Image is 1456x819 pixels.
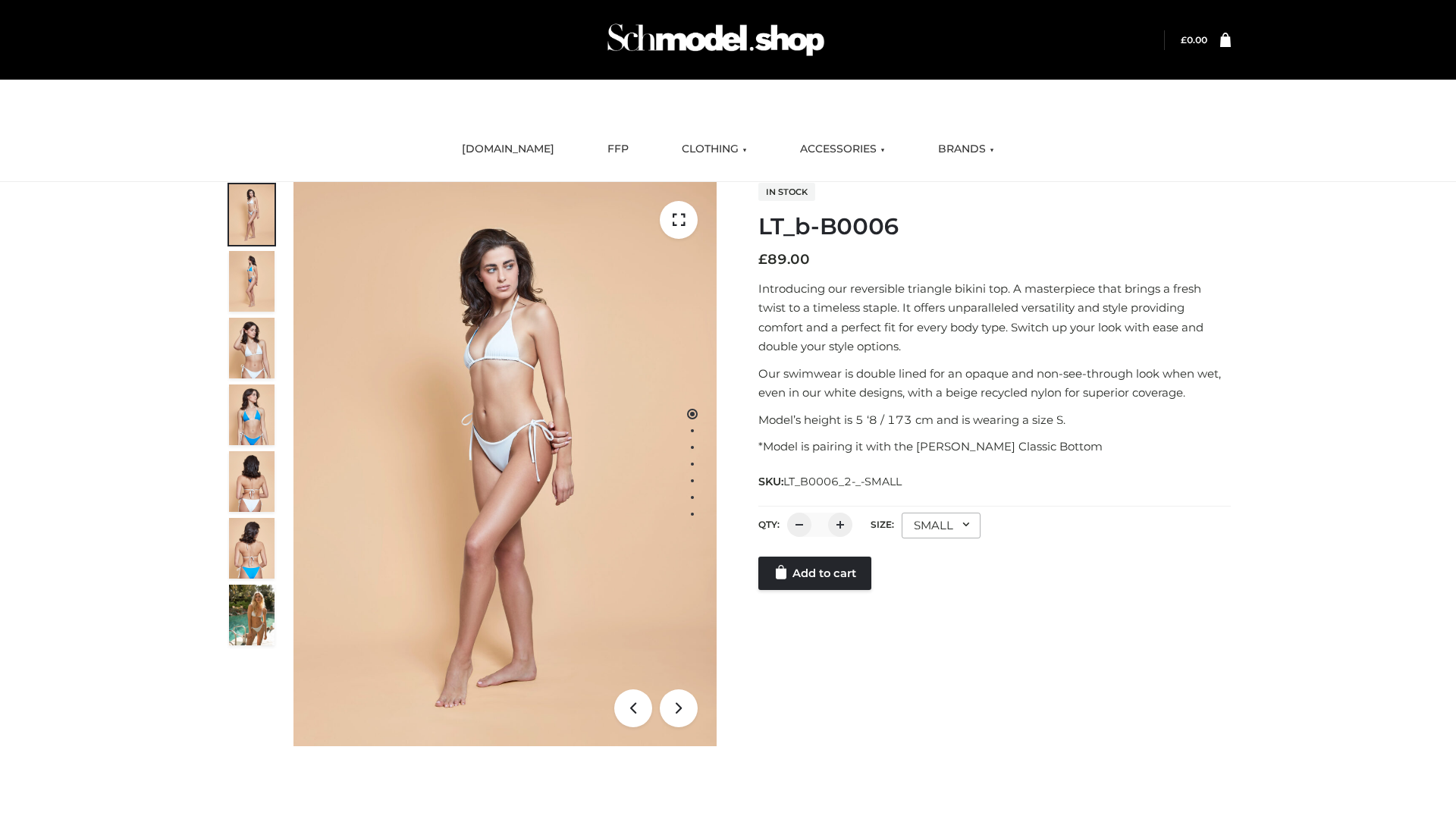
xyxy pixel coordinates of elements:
img: ArielClassicBikiniTop_CloudNine_AzureSky_OW114ECO_2-scaled.jpg [229,251,275,312]
img: ArielClassicBikiniTop_CloudNine_AzureSky_OW114ECO_1 [293,182,717,746]
label: QTY: [758,519,780,530]
img: ArielClassicBikiniTop_CloudNine_AzureSky_OW114ECO_7-scaled.jpg [229,451,275,512]
img: ArielClassicBikiniTop_CloudNine_AzureSky_OW114ECO_3-scaled.jpg [229,318,275,378]
img: ArielClassicBikiniTop_CloudNine_AzureSky_OW114ECO_1-scaled.jpg [229,184,275,245]
p: Introducing our reversible triangle bikini top. A masterpiece that brings a fresh twist to a time... [758,279,1231,356]
a: [DOMAIN_NAME] [450,133,566,166]
a: £0.00 [1181,34,1207,45]
img: ArielClassicBikiniTop_CloudNine_AzureSky_OW114ECO_4-scaled.jpg [229,384,275,445]
a: Add to cart [758,557,871,590]
a: FFP [596,133,640,166]
p: Our swimwear is double lined for an opaque and non-see-through look when wet, even in our white d... [758,364,1231,403]
a: CLOTHING [670,133,758,166]
span: £ [758,251,767,268]
p: *Model is pairing it with the [PERSON_NAME] Classic Bottom [758,437,1231,457]
div: SMALL [902,513,981,538]
a: BRANDS [927,133,1006,166]
bdi: 89.00 [758,251,810,268]
span: £ [1181,34,1187,45]
img: Schmodel Admin 964 [602,10,830,70]
a: ACCESSORIES [789,133,896,166]
img: ArielClassicBikiniTop_CloudNine_AzureSky_OW114ECO_8-scaled.jpg [229,518,275,579]
span: In stock [758,183,815,201]
p: Model’s height is 5 ‘8 / 173 cm and is wearing a size S. [758,410,1231,430]
bdi: 0.00 [1181,34,1207,45]
span: SKU: [758,472,903,491]
h1: LT_b-B0006 [758,213,1231,240]
label: Size: [871,519,894,530]
img: Arieltop_CloudNine_AzureSky2.jpg [229,585,275,645]
span: LT_B0006_2-_-SMALL [783,475,902,488]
